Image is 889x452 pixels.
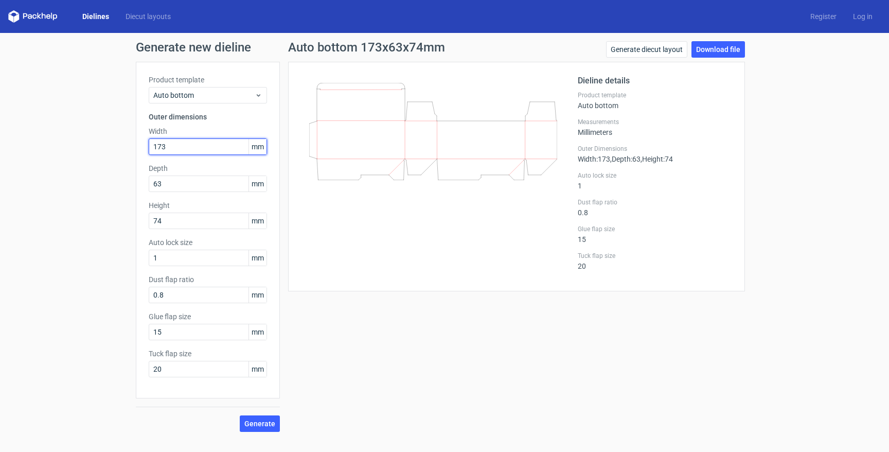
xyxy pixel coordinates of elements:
label: Auto lock size [149,237,267,248]
h1: Auto bottom 173x63x74mm [288,41,445,54]
span: mm [248,213,266,229]
label: Dust flap ratio [149,274,267,285]
label: Auto lock size [578,171,732,180]
div: Auto bottom [578,91,732,110]
label: Product template [149,75,267,85]
span: Width : 173 [578,155,610,163]
h3: Outer dimensions [149,112,267,122]
span: mm [248,250,266,266]
label: Tuck flap size [578,252,732,260]
label: Glue flap size [149,311,267,322]
label: Height [149,200,267,211]
span: Auto bottom [153,90,255,100]
span: , Height : 74 [641,155,673,163]
label: Outer Dimensions [578,145,732,153]
button: Generate [240,415,280,432]
div: 15 [578,225,732,244]
div: 1 [578,171,732,190]
a: Log in [845,11,881,22]
h1: Generate new dieline [136,41,753,54]
span: mm [248,176,266,192]
h2: Dieline details [578,75,732,87]
div: 0.8 [578,198,732,217]
a: Diecut layouts [117,11,179,22]
span: , Depth : 63 [610,155,641,163]
label: Tuck flap size [149,349,267,359]
label: Glue flap size [578,225,732,233]
span: mm [248,139,266,154]
div: Millimeters [578,118,732,136]
a: Dielines [74,11,117,22]
label: Width [149,126,267,136]
a: Download file [691,41,745,58]
a: Generate diecut layout [606,41,687,58]
label: Product template [578,91,732,99]
span: Generate [244,420,275,427]
label: Measurements [578,118,732,126]
span: mm [248,361,266,377]
span: mm [248,324,266,340]
label: Depth [149,163,267,173]
div: 20 [578,252,732,270]
span: mm [248,287,266,303]
a: Register [802,11,845,22]
label: Dust flap ratio [578,198,732,206]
